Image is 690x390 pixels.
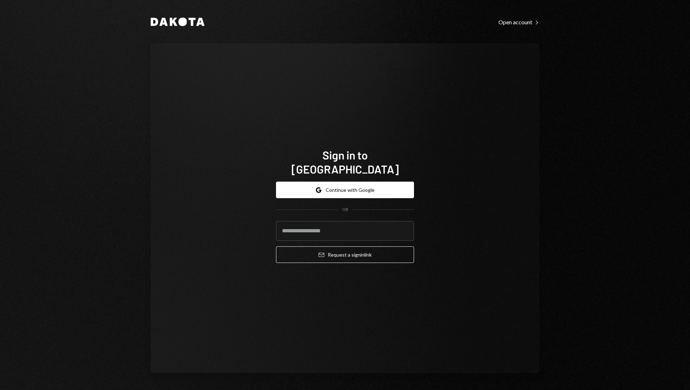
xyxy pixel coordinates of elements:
h1: Sign in to [GEOGRAPHIC_DATA] [276,148,414,176]
div: OR [342,207,348,213]
div: Open account [498,19,539,26]
button: Continue with Google [276,182,414,198]
button: Request a signinlink [276,246,414,263]
a: Open account [498,18,539,26]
